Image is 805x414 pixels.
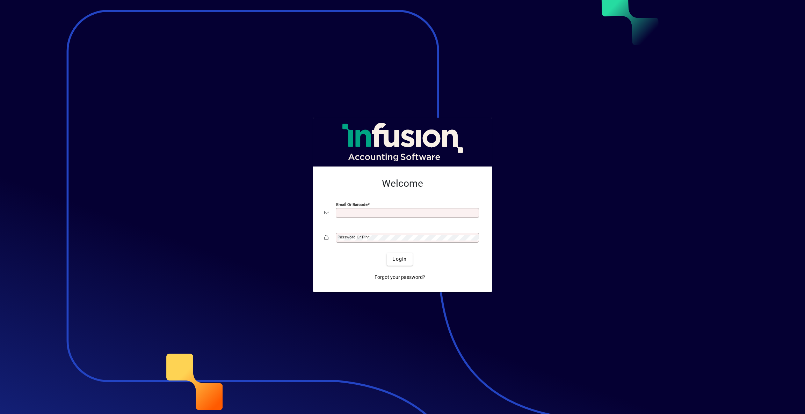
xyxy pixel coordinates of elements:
mat-label: Password or Pin [338,235,368,239]
button: Login [387,253,412,266]
mat-label: Email or Barcode [336,202,368,207]
span: Forgot your password? [375,274,425,281]
span: Login [392,256,407,263]
h2: Welcome [324,178,481,190]
a: Forgot your password? [372,271,428,284]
